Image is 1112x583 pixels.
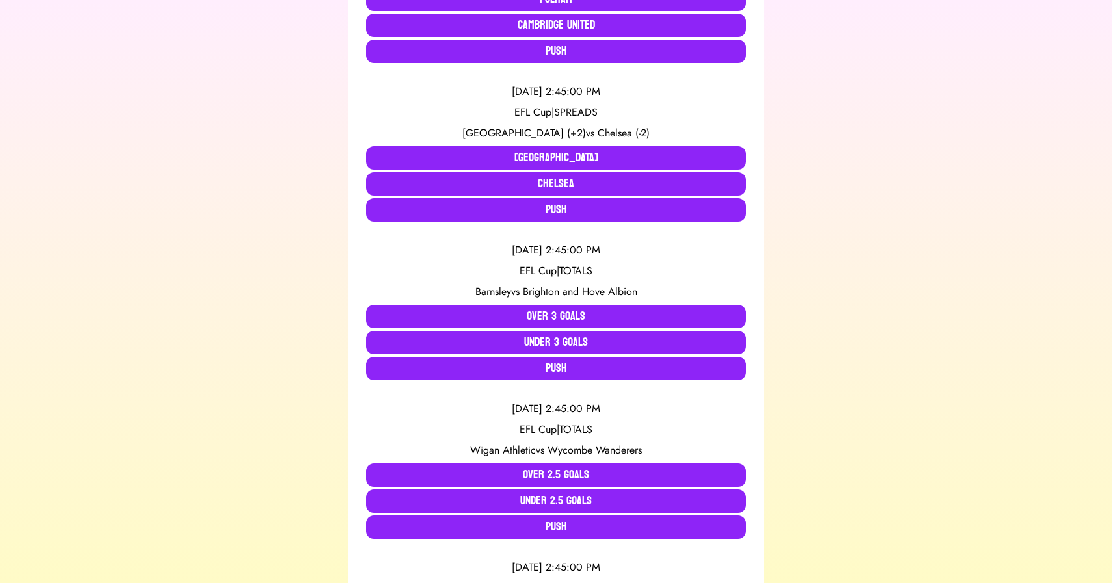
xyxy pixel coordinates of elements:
span: [GEOGRAPHIC_DATA] (+2) [462,125,586,140]
div: [DATE] 2:45:00 PM [366,401,746,417]
button: Push [366,357,746,380]
button: Push [366,515,746,539]
div: [DATE] 2:45:00 PM [366,84,746,99]
button: Over 3 Goals [366,305,746,328]
button: Push [366,40,746,63]
button: Under 2.5 Goals [366,489,746,513]
span: Brighton and Hove Albion [523,284,637,299]
span: Wycombe Wanderers [548,443,642,458]
div: [DATE] 2:45:00 PM [366,560,746,575]
span: Wigan Athletic [470,443,536,458]
button: Push [366,198,746,222]
div: [DATE] 2:45:00 PM [366,242,746,258]
button: Cambridge United [366,14,746,37]
div: EFL Cup | SPREADS [366,105,746,120]
div: vs [366,125,746,141]
div: EFL Cup | TOTALS [366,263,746,279]
button: Over 2.5 Goals [366,463,746,487]
span: Barnsley [475,284,511,299]
button: [GEOGRAPHIC_DATA] [366,146,746,170]
div: vs [366,284,746,300]
button: Under 3 Goals [366,331,746,354]
button: Chelsea [366,172,746,196]
div: vs [366,443,746,458]
span: Chelsea (-2) [598,125,650,140]
div: EFL Cup | TOTALS [366,422,746,437]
